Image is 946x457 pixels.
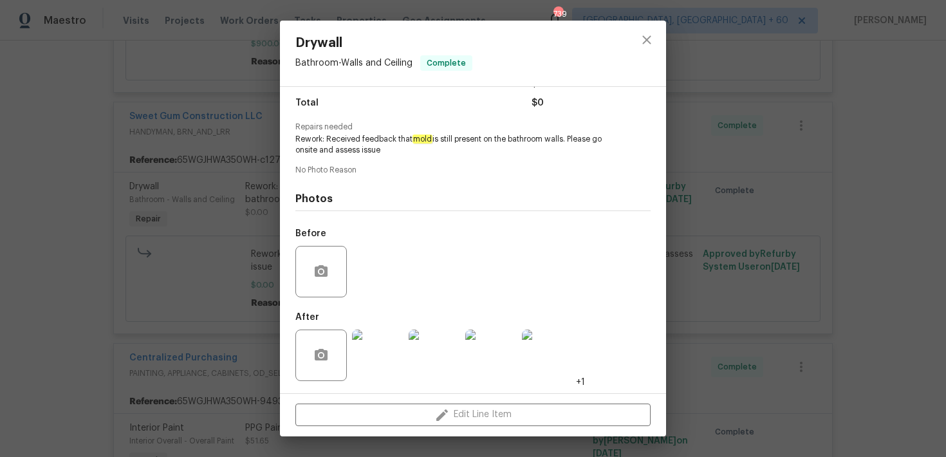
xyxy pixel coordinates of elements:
span: Bathroom - Walls and Ceiling [295,59,413,68]
span: Drywall [295,36,472,50]
h5: Before [295,229,326,238]
h5: After [295,313,319,322]
span: Complete [422,57,471,70]
div: 739 [553,8,562,21]
em: mold [413,135,432,144]
span: Repairs needed [295,123,651,131]
span: Total [295,94,319,113]
span: +1 [576,376,585,389]
span: No Photo Reason [295,166,651,174]
span: Rework: Received feedback that is still present on the bathroom walls. Please go onsite and asses... [295,134,615,156]
h4: Photos [295,192,651,205]
span: $0 [532,94,544,113]
button: close [631,24,662,55]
